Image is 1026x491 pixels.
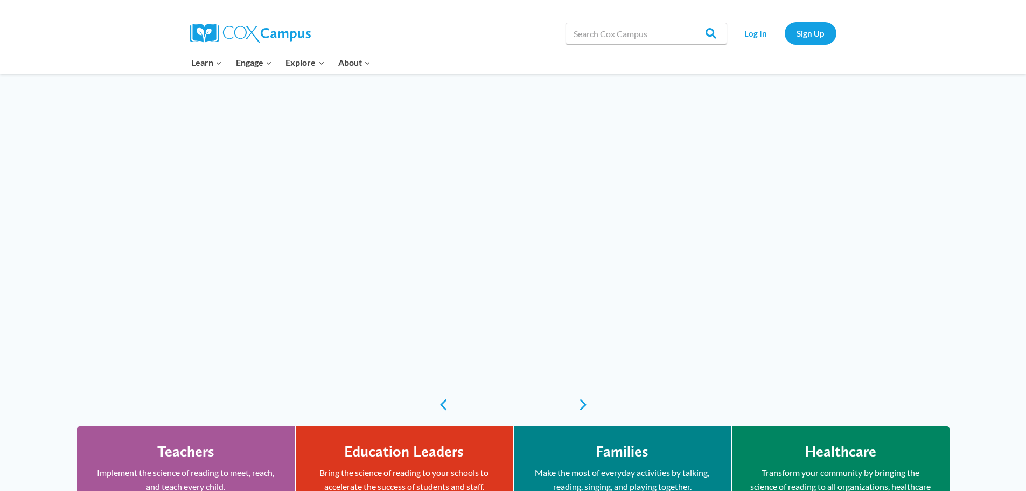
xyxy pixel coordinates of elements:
[785,22,836,44] a: Sign Up
[190,24,311,43] img: Cox Campus
[191,56,222,70] span: Learn
[578,398,594,411] a: next
[432,398,449,411] a: previous
[185,51,378,74] nav: Primary Navigation
[732,22,779,44] a: Log In
[566,23,727,44] input: Search Cox Campus
[285,56,324,70] span: Explore
[596,442,648,461] h4: Families
[157,442,214,461] h4: Teachers
[732,22,836,44] nav: Secondary Navigation
[805,442,876,461] h4: Healthcare
[344,442,464,461] h4: Education Leaders
[236,56,272,70] span: Engage
[338,56,371,70] span: About
[432,394,594,416] div: content slider buttons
